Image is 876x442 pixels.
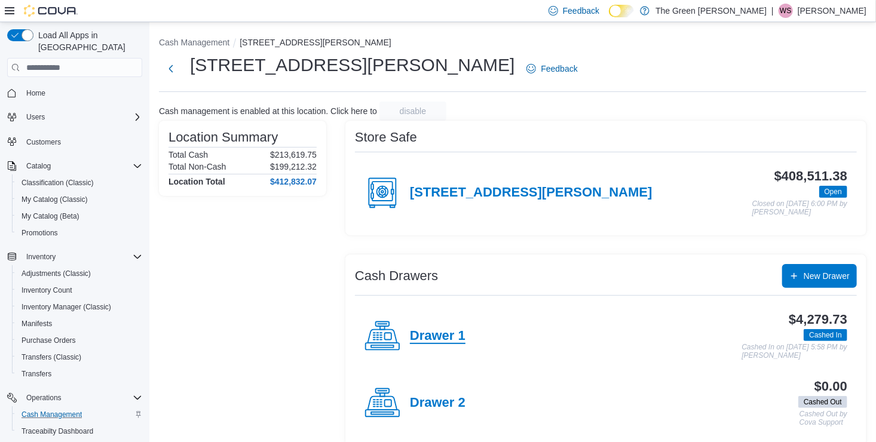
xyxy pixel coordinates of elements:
h4: $412,832.07 [270,177,317,186]
button: Traceabilty Dashboard [12,423,147,440]
button: [STREET_ADDRESS][PERSON_NAME] [240,38,391,47]
span: Cashed Out [798,396,847,408]
h4: [STREET_ADDRESS][PERSON_NAME] [410,185,653,201]
span: Customers [22,134,142,149]
span: My Catalog (Beta) [22,211,79,221]
span: Catalog [26,161,51,171]
span: My Catalog (Beta) [17,209,142,223]
span: Open [819,186,847,198]
span: Home [22,85,142,100]
span: Customers [26,137,61,147]
span: Transfers [17,367,142,381]
p: Cash management is enabled at this location. Click here to [159,106,377,116]
span: Promotions [22,228,58,238]
h3: $4,279.73 [789,312,847,327]
span: Cash Management [22,410,82,419]
h4: Drawer 1 [410,329,465,344]
p: $213,619.75 [270,150,317,159]
button: My Catalog (Beta) [12,208,147,225]
a: Promotions [17,226,63,240]
span: Users [22,110,142,124]
button: Purchase Orders [12,332,147,349]
span: Inventory Count [17,283,142,297]
span: Adjustments (Classic) [17,266,142,281]
button: New Drawer [782,264,857,288]
button: Promotions [12,225,147,241]
p: Cashed In on [DATE] 5:58 PM by [PERSON_NAME] [742,343,847,360]
span: Home [26,88,45,98]
input: Dark Mode [609,5,634,17]
span: Promotions [17,226,142,240]
span: Cashed In [804,329,847,341]
span: Traceabilty Dashboard [22,426,93,436]
a: Customers [22,135,66,149]
button: Catalog [2,158,147,174]
div: Wesley Simpson [779,4,793,18]
a: Manifests [17,317,57,331]
span: Inventory [22,250,142,264]
p: | [771,4,774,18]
button: Inventory [2,248,147,265]
a: Purchase Orders [17,333,81,348]
span: Inventory Count [22,286,72,295]
button: Adjustments (Classic) [12,265,147,282]
button: Customers [2,133,147,150]
a: Classification (Classic) [17,176,99,190]
span: Inventory Manager (Classic) [22,302,111,312]
h3: $408,511.38 [774,169,847,183]
p: The Green [PERSON_NAME] [656,4,767,18]
button: Transfers (Classic) [12,349,147,366]
span: WS [780,4,791,18]
button: Manifests [12,315,147,332]
p: Closed on [DATE] 6:00 PM by [PERSON_NAME] [752,200,847,216]
a: My Catalog (Beta) [17,209,84,223]
p: Cashed Out by Cova Support [800,410,847,426]
button: Inventory Manager (Classic) [12,299,147,315]
span: Users [26,112,45,122]
h1: [STREET_ADDRESS][PERSON_NAME] [190,53,514,77]
button: Cash Management [159,38,229,47]
span: Traceabilty Dashboard [17,424,142,438]
a: Traceabilty Dashboard [17,424,98,438]
span: Purchase Orders [22,336,76,345]
button: My Catalog (Classic) [12,191,147,208]
a: Inventory Count [17,283,77,297]
h3: Cash Drawers [355,269,438,283]
a: Transfers (Classic) [17,350,86,364]
a: Adjustments (Classic) [17,266,96,281]
span: Inventory Manager (Classic) [17,300,142,314]
button: Cash Management [12,406,147,423]
h3: $0.00 [814,379,847,394]
button: Operations [22,391,66,405]
span: Feedback [541,63,577,75]
span: Dark Mode [609,17,609,18]
span: Transfers (Classic) [22,352,81,362]
button: Users [2,109,147,125]
button: disable [379,102,446,121]
span: disable [400,105,426,117]
button: Next [159,57,183,81]
span: Cash Management [17,407,142,422]
img: Cova [24,5,78,17]
span: Classification (Classic) [22,178,94,188]
nav: An example of EuiBreadcrumbs [159,36,866,51]
button: Catalog [22,159,56,173]
span: Transfers [22,369,51,379]
a: Inventory Manager (Classic) [17,300,116,314]
span: Inventory [26,252,56,262]
span: Transfers (Classic) [17,350,142,364]
span: Open [825,186,842,197]
span: Load All Apps in [GEOGRAPHIC_DATA] [33,29,142,53]
span: Classification (Classic) [17,176,142,190]
button: Classification (Classic) [12,174,147,191]
a: Home [22,86,50,100]
a: Cash Management [17,407,87,422]
span: Operations [22,391,142,405]
h6: Total Cash [169,150,208,159]
span: Catalog [22,159,142,173]
h6: Total Non-Cash [169,162,226,171]
h4: Drawer 2 [410,395,465,411]
p: [PERSON_NAME] [798,4,866,18]
a: Transfers [17,367,56,381]
h3: Store Safe [355,130,417,145]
